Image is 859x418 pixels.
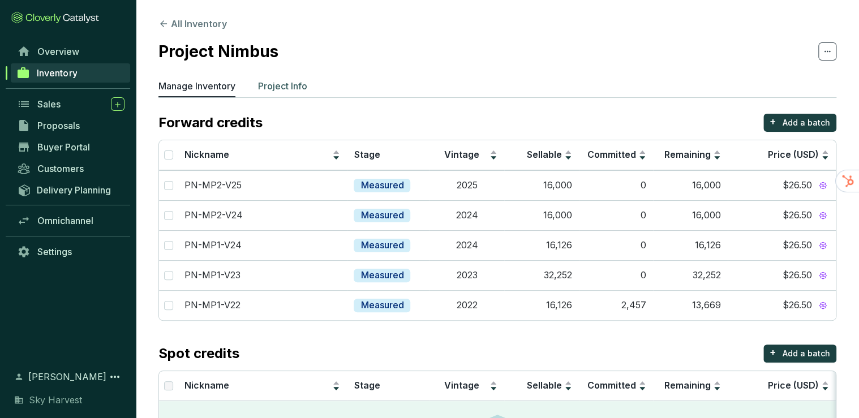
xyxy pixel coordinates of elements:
[360,179,403,192] p: Measured
[768,380,819,391] span: Price (USD)
[527,380,562,391] span: Sellable
[347,140,429,170] th: Stage
[504,290,579,320] td: 16,126
[504,200,579,230] td: 16,000
[783,348,830,359] p: Add a batch
[158,17,227,31] button: All Inventory
[783,269,812,282] span: $26.50
[360,299,403,312] p: Measured
[664,149,711,160] span: Remaining
[783,209,812,222] span: $26.50
[37,46,79,57] span: Overview
[579,230,654,260] td: 0
[653,230,728,260] td: 16,126
[29,393,82,407] span: Sky Harvest
[11,116,130,135] a: Proposals
[527,149,562,160] span: Sellable
[11,137,130,157] a: Buyer Portal
[763,114,836,132] button: +Add a batch
[360,239,403,252] p: Measured
[770,114,776,130] p: +
[444,380,479,391] span: Vintage
[768,149,819,160] span: Price (USD)
[429,230,504,260] td: 2024
[37,184,111,196] span: Delivery Planning
[444,149,479,160] span: Vintage
[770,344,776,360] p: +
[184,269,240,282] p: PN-MP1-V23
[258,79,307,93] p: Project Info
[579,200,654,230] td: 0
[37,98,61,110] span: Sales
[429,260,504,290] td: 2023
[783,179,812,192] span: $26.50
[37,246,72,257] span: Settings
[11,242,130,261] a: Settings
[37,141,90,153] span: Buyer Portal
[763,344,836,363] button: +Add a batch
[184,149,229,160] span: Nickname
[184,209,243,222] p: PN-MP2-V24
[11,159,130,178] a: Customers
[653,170,728,200] td: 16,000
[158,114,263,132] p: Forward credits
[360,269,403,282] p: Measured
[37,215,93,226] span: Omnichannel
[158,40,278,63] h2: Project Nimbus
[11,63,130,83] a: Inventory
[354,380,380,391] span: Stage
[579,290,654,320] td: 2,457
[11,211,130,230] a: Omnichannel
[37,67,77,79] span: Inventory
[429,170,504,200] td: 2025
[783,239,812,252] span: $26.50
[783,117,830,128] p: Add a batch
[579,260,654,290] td: 0
[504,260,579,290] td: 32,252
[579,170,654,200] td: 0
[11,42,130,61] a: Overview
[587,380,636,391] span: Committed
[429,290,504,320] td: 2022
[653,290,728,320] td: 13,669
[184,380,229,391] span: Nickname
[37,120,80,131] span: Proposals
[653,200,728,230] td: 16,000
[664,380,711,391] span: Remaining
[429,200,504,230] td: 2024
[11,180,130,199] a: Delivery Planning
[158,344,239,363] p: Spot credits
[11,94,130,114] a: Sales
[653,260,728,290] td: 32,252
[184,179,242,192] p: PN-MP2-V25
[184,239,242,252] p: PN-MP1-V24
[504,230,579,260] td: 16,126
[347,371,429,401] th: Stage
[37,163,84,174] span: Customers
[158,79,235,93] p: Manage Inventory
[504,170,579,200] td: 16,000
[28,370,106,383] span: [PERSON_NAME]
[783,299,812,312] span: $26.50
[587,149,636,160] span: Committed
[360,209,403,222] p: Measured
[354,149,380,160] span: Stage
[184,299,240,312] p: PN-MP1-V22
